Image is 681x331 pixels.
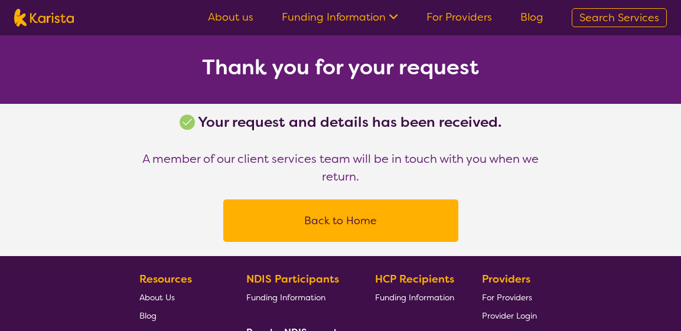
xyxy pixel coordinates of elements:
[375,272,454,286] b: HCP Recipients
[139,288,219,306] a: About Us
[375,292,454,303] span: Funding Information
[482,292,532,303] span: For Providers
[426,10,492,24] a: For Providers
[520,10,543,24] a: Blog
[180,114,195,130] img: tick icon
[482,310,537,321] span: Provider Login
[482,306,537,325] a: Provider Login
[375,288,454,306] a: Funding Information
[572,8,667,27] a: Search Services
[246,272,339,286] b: NDIS Participants
[14,9,74,27] img: Karista logo
[246,292,325,303] span: Funding Information
[482,288,537,306] a: For Providers
[128,57,553,78] h2: Thank you for your request
[579,11,659,25] span: Search Services
[139,310,157,321] span: Blog
[139,292,175,303] span: About Us
[139,272,192,286] b: Resources
[282,10,398,24] a: Funding Information
[208,10,253,24] a: About us
[246,288,348,306] a: Funding Information
[139,306,219,325] a: Blog
[482,272,530,286] b: Providers
[180,113,501,131] div: Your request and details has been received.
[128,150,553,185] p: A member of our client services team will be in touch with you when we return.
[223,199,458,242] a: Back to Home
[237,203,444,238] button: Back to Home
